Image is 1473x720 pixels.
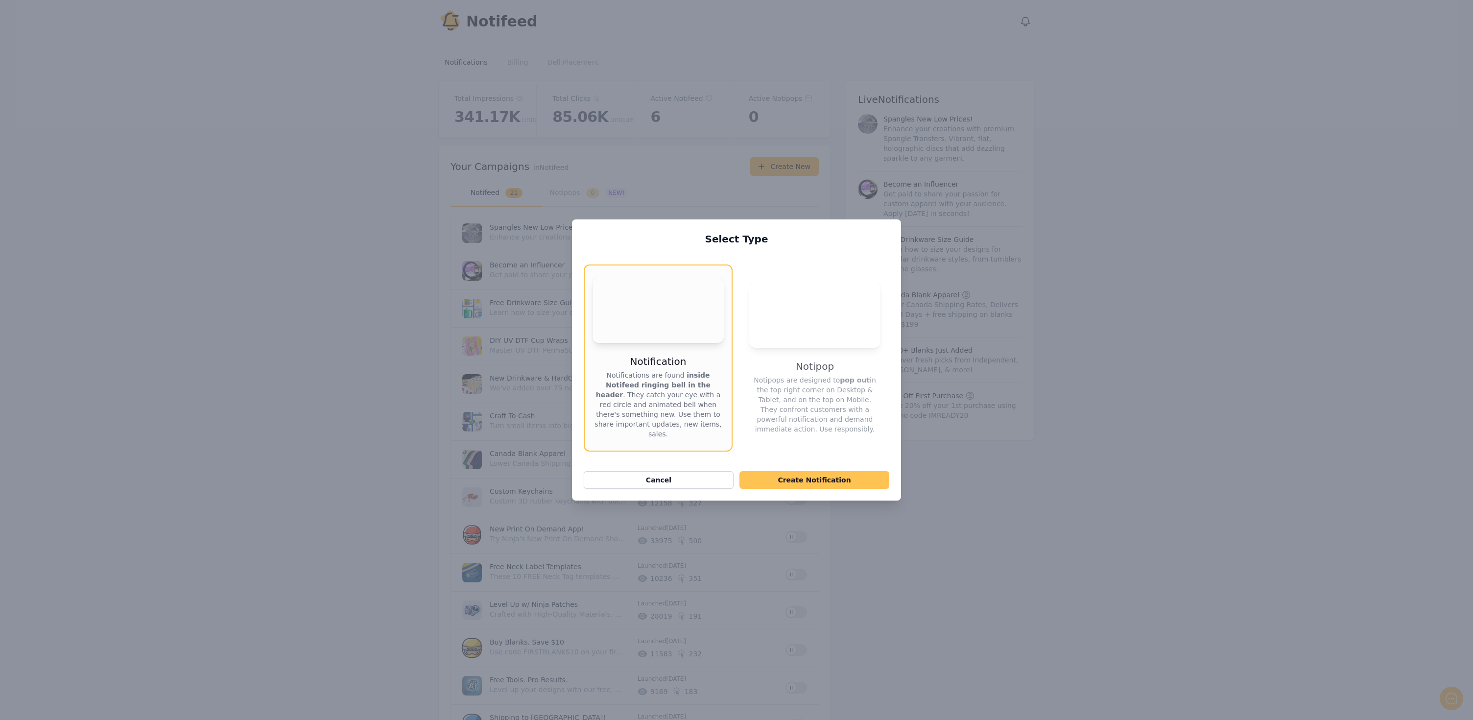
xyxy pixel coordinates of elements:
[796,360,834,373] h3: Notipop
[15,65,181,112] h2: Don't see Notifeed in your header? Let me know and I'll set it up! ✅
[15,130,181,149] button: New conversation
[584,471,734,489] button: Cancel
[739,471,889,489] button: Create Notification
[749,282,880,348] video: Your browser does not support the video tag.
[584,264,733,452] button: Your browser does not support the video tag.NotificationNotifications are found inside Notifeed r...
[82,342,124,349] span: We run on Gist
[15,48,181,63] h1: Hello!
[63,136,118,144] span: New conversation
[596,371,711,399] strong: inside Notifeed ringing bell in the header
[593,277,724,343] video: Your browser does not support the video tag.
[840,376,870,384] strong: pop out
[593,370,724,439] p: Notifications are found . They catch your eye with a red circle and animated bell when there's so...
[740,264,889,452] button: Your browser does not support the video tag.NotipopNotipops are designed topop outin the top righ...
[630,355,687,368] h3: Notification
[584,233,889,245] h2: Select Type
[749,375,880,434] p: Notipops are designed to in the top right corner on Desktop & Tablet, and on the top on Mobile. T...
